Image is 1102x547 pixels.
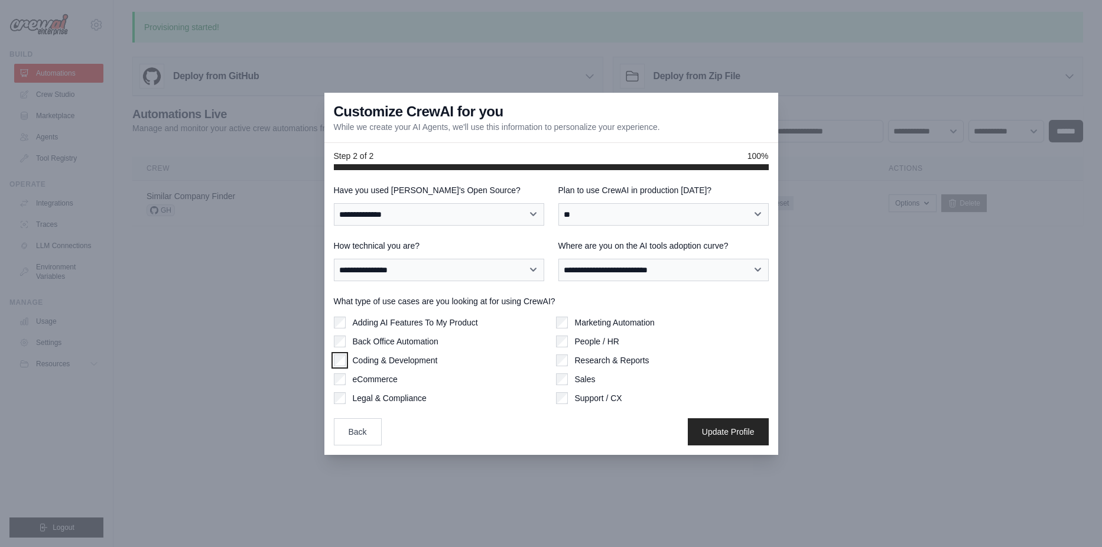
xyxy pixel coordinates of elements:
[334,240,544,252] label: How technical you are?
[575,336,619,347] label: People / HR
[558,240,769,252] label: Where are you on the AI tools adoption curve?
[334,418,382,445] button: Back
[575,317,655,328] label: Marketing Automation
[688,418,769,445] button: Update Profile
[575,392,622,404] label: Support / CX
[558,184,769,196] label: Plan to use CrewAI in production [DATE]?
[747,150,769,162] span: 100%
[334,295,769,307] label: What type of use cases are you looking at for using CrewAI?
[353,373,398,385] label: eCommerce
[334,121,660,133] p: While we create your AI Agents, we'll use this information to personalize your experience.
[353,392,427,404] label: Legal & Compliance
[353,354,438,366] label: Coding & Development
[575,354,649,366] label: Research & Reports
[353,317,478,328] label: Adding AI Features To My Product
[334,184,544,196] label: Have you used [PERSON_NAME]'s Open Source?
[353,336,438,347] label: Back Office Automation
[334,150,374,162] span: Step 2 of 2
[575,373,596,385] label: Sales
[334,102,503,121] h3: Customize CrewAI for you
